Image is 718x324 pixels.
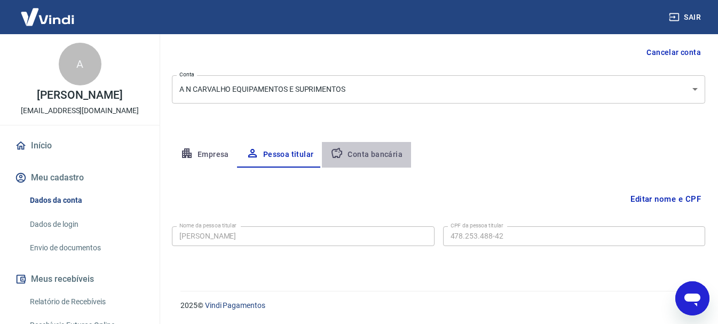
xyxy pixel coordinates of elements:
[59,43,101,85] div: A
[667,7,705,27] button: Sair
[180,300,692,311] p: 2025 ©
[21,105,139,116] p: [EMAIL_ADDRESS][DOMAIN_NAME]
[179,70,194,78] label: Conta
[172,75,705,104] div: A N CARVALHO EQUIPAMENTOS E SUPRIMENTOS
[322,142,411,168] button: Conta bancária
[13,134,147,157] a: Início
[37,90,122,101] p: [PERSON_NAME]
[179,222,236,230] label: Nome da pessoa titular
[642,43,705,62] button: Cancelar conta
[26,237,147,259] a: Envio de documentos
[451,222,503,230] label: CPF da pessoa titular
[13,267,147,291] button: Meus recebíveis
[626,189,705,209] button: Editar nome e CPF
[26,214,147,235] a: Dados de login
[13,1,82,33] img: Vindi
[205,301,265,310] a: Vindi Pagamentos
[13,166,147,189] button: Meu cadastro
[172,142,238,168] button: Empresa
[26,291,147,313] a: Relatório de Recebíveis
[675,281,709,315] iframe: Botão para abrir a janela de mensagens
[238,142,322,168] button: Pessoa titular
[26,189,147,211] a: Dados da conta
